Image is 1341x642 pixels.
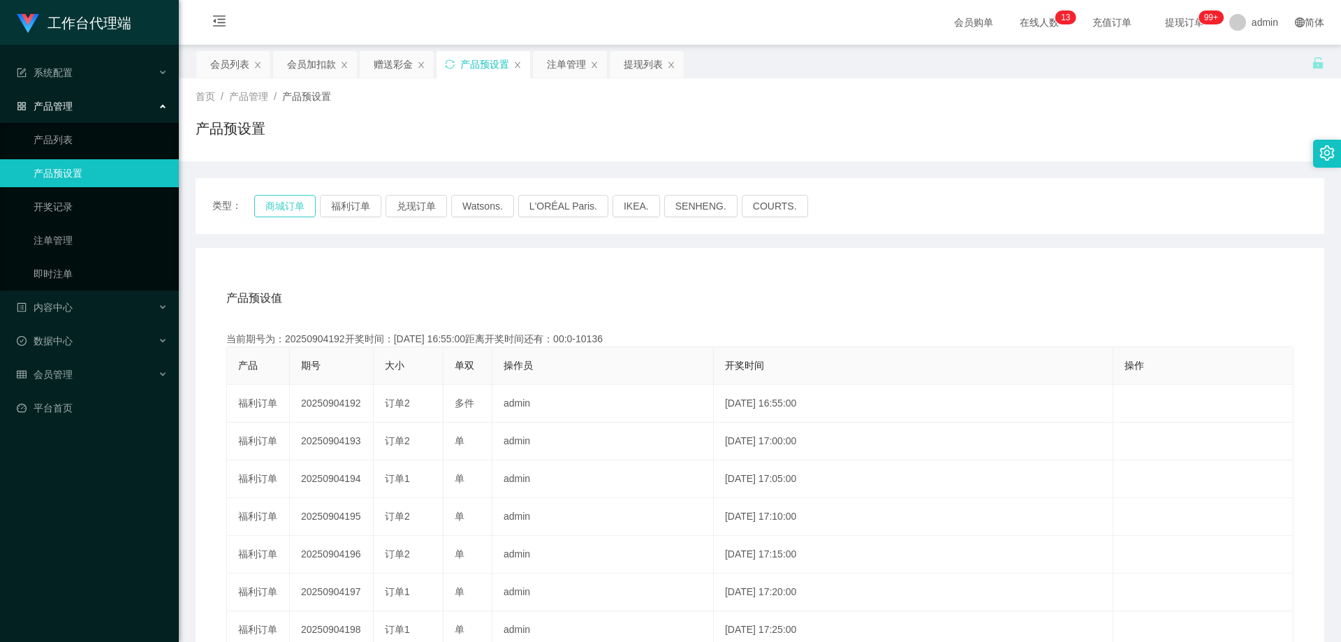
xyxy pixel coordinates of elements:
td: admin [492,460,714,498]
button: L'ORÉAL Paris. [518,195,608,217]
div: 会员加扣款 [287,51,336,78]
td: admin [492,574,714,611]
a: 工作台代理端 [17,17,131,28]
span: 多件 [455,397,474,409]
i: 图标: close [513,61,522,69]
button: 福利订单 [320,195,381,217]
td: [DATE] 16:55:00 [714,385,1113,423]
span: 单 [455,624,464,635]
span: 产品管理 [17,101,73,112]
span: 充值订单 [1085,17,1138,27]
p: 3 [1066,10,1071,24]
td: [DATE] 17:15:00 [714,536,1113,574]
td: [DATE] 17:00:00 [714,423,1113,460]
i: 图标: close [254,61,262,69]
span: 订单2 [385,511,410,522]
h1: 产品预设置 [196,118,265,139]
span: 订单1 [385,586,410,597]
i: 图标: close [340,61,349,69]
i: 图标: appstore-o [17,101,27,111]
td: 福利订单 [227,460,290,498]
span: 单 [455,435,464,446]
span: 订单2 [385,548,410,560]
span: 在线人数 [1013,17,1066,27]
span: 产品管理 [229,91,268,102]
td: [DATE] 17:20:00 [714,574,1113,611]
a: 注单管理 [34,226,168,254]
td: 20250904194 [290,460,374,498]
td: 福利订单 [227,498,290,536]
p: 1 [1061,10,1066,24]
div: 当前期号为：20250904192开奖时间：[DATE] 16:55:00距离开奖时间还有：00:0-10136 [226,332,1294,346]
i: 图标: global [1295,17,1305,27]
span: 订单2 [385,397,410,409]
td: admin [492,423,714,460]
i: 图标: menu-fold [196,1,243,45]
i: 图标: setting [1319,145,1335,161]
i: 图标: check-circle-o [17,336,27,346]
span: 订单1 [385,473,410,484]
button: Watsons. [451,195,514,217]
span: 单 [455,473,464,484]
span: 单双 [455,360,474,371]
h1: 工作台代理端 [47,1,131,45]
div: 会员列表 [210,51,249,78]
span: 操作员 [504,360,533,371]
span: 类型： [212,195,254,217]
td: 20250904195 [290,498,374,536]
a: 开奖记录 [34,193,168,221]
span: 首页 [196,91,215,102]
span: 期号 [301,360,321,371]
a: 图标: dashboard平台首页 [17,394,168,422]
button: COURTS. [742,195,808,217]
span: 提现订单 [1158,17,1211,27]
button: SENHENG. [664,195,738,217]
span: 会员管理 [17,369,73,380]
td: 福利订单 [227,385,290,423]
button: 商城订单 [254,195,316,217]
td: 20250904197 [290,574,374,611]
td: [DATE] 17:10:00 [714,498,1113,536]
td: 20250904196 [290,536,374,574]
span: / [221,91,223,102]
a: 即时注单 [34,260,168,288]
div: 注单管理 [547,51,586,78]
td: 福利订单 [227,423,290,460]
a: 产品列表 [34,126,168,154]
td: [DATE] 17:05:00 [714,460,1113,498]
span: 单 [455,511,464,522]
div: 提现列表 [624,51,663,78]
span: 系统配置 [17,67,73,78]
span: 产品预设值 [226,290,282,307]
i: 图标: close [667,61,675,69]
span: 大小 [385,360,404,371]
sup: 1070 [1199,10,1224,24]
span: 订单2 [385,435,410,446]
img: logo.9652507e.png [17,14,39,34]
div: 产品预设置 [460,51,509,78]
span: 单 [455,548,464,560]
span: 订单1 [385,624,410,635]
td: admin [492,498,714,536]
td: 20250904193 [290,423,374,460]
i: 图标: sync [445,59,455,69]
td: 福利订单 [227,574,290,611]
sup: 13 [1055,10,1076,24]
td: 福利订单 [227,536,290,574]
i: 图标: profile [17,302,27,312]
span: / [274,91,277,102]
i: 图标: unlock [1312,57,1324,69]
td: 20250904192 [290,385,374,423]
i: 图标: table [17,370,27,379]
i: 图标: form [17,68,27,78]
button: IKEA. [613,195,660,217]
span: 数据中心 [17,335,73,346]
i: 图标: close [590,61,599,69]
span: 开奖时间 [725,360,764,371]
span: 内容中心 [17,302,73,313]
td: admin [492,385,714,423]
div: 赠送彩金 [374,51,413,78]
td: admin [492,536,714,574]
span: 操作 [1124,360,1144,371]
span: 产品预设置 [282,91,331,102]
